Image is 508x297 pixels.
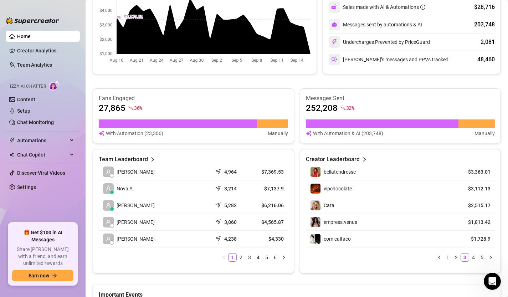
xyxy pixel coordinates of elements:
[99,155,148,164] article: Team Leaderboard
[306,102,338,114] article: 252,208
[220,253,228,262] li: Previous Page
[263,254,271,261] a: 5
[331,56,338,63] img: svg%3e
[254,185,283,192] article: $7,137.9
[262,253,271,262] li: 5
[481,38,495,46] div: 2,081
[99,129,104,137] img: svg%3e
[215,201,222,208] span: send
[271,253,279,262] li: 6
[435,253,443,262] button: left
[106,236,111,241] span: user
[237,254,245,261] a: 2
[106,129,163,137] article: With Automation (23,306)
[346,104,354,111] span: 32 %
[9,138,15,143] span: thunderbolt
[17,184,36,190] a: Settings
[29,273,49,278] span: Earn now
[12,229,73,243] span: 🎁 Get $100 in AI Messages
[128,106,133,111] span: fall
[254,202,283,209] article: $6,216.06
[224,202,237,209] article: 5,282
[224,219,237,226] article: 3,860
[215,167,222,174] span: send
[311,167,320,177] img: bellatendresse
[469,254,477,261] a: 4
[443,253,452,262] li: 1
[435,253,443,262] li: Previous Page
[306,94,495,102] article: Messages Sent
[477,55,495,64] div: 48,460
[324,186,352,191] span: vipchocolate
[9,152,14,157] img: Chat Copilot
[229,254,236,261] a: 1
[329,19,422,30] div: Messages sent by automations & AI
[17,97,35,102] a: Content
[224,185,237,192] article: 3,214
[215,217,222,225] span: send
[17,170,65,176] a: Discover Viral Videos
[362,155,367,164] span: right
[117,168,155,176] span: [PERSON_NAME]
[268,129,288,137] article: Manually
[17,45,74,56] a: Creator Analytics
[486,253,495,262] button: right
[306,129,312,137] img: svg%3e
[486,253,495,262] li: Next Page
[282,255,286,260] span: right
[484,273,501,290] iframe: Intercom live chat
[52,273,57,278] span: arrow-right
[224,168,237,175] article: 4,964
[469,253,478,262] li: 4
[343,3,425,11] div: Sales made with AI & Automations
[17,34,31,39] a: Home
[324,203,334,208] span: Cara
[474,20,495,29] div: 203,748
[313,129,383,137] article: With Automation & AI (203,748)
[331,4,338,10] img: svg%3e
[106,186,111,191] span: user
[324,236,351,242] span: comicaltaco
[17,149,68,160] span: Chat Copilot
[222,255,226,260] span: left
[420,5,425,10] span: info-circle
[246,254,253,261] a: 3
[17,108,30,114] a: Setup
[461,254,469,261] a: 3
[12,246,73,267] span: Share [PERSON_NAME] with a friend, and earn unlimited rewards
[452,253,461,262] li: 2
[106,169,111,174] span: user
[220,253,228,262] button: left
[311,217,320,227] img: empress.venus
[215,234,222,241] span: send
[99,94,288,102] article: Fans Engaged
[215,184,222,191] span: send
[254,253,262,262] li: 4
[245,253,254,262] li: 3
[254,219,283,226] article: $4,565.87
[452,254,460,261] a: 2
[437,255,441,260] span: left
[224,235,237,242] article: 4,238
[474,129,495,137] article: Manually
[106,203,111,208] span: user
[331,39,338,45] img: svg%3e
[329,36,430,48] div: Undercharges Prevented by PriceGuard
[461,253,469,262] li: 3
[458,185,491,192] article: $3,112.13
[106,220,111,225] span: user
[444,254,452,261] a: 1
[324,219,357,225] span: empress.venus
[329,54,448,65] div: [PERSON_NAME]’s messages and PPVs tracked
[134,104,142,111] span: 36 %
[150,155,155,164] span: right
[237,253,245,262] li: 2
[117,201,155,209] span: [PERSON_NAME]
[458,219,491,226] article: $1,813.42
[311,200,320,210] img: Cara
[458,202,491,209] article: $2,515.17
[254,168,283,175] article: $7,369.53
[279,253,288,262] button: right
[117,185,134,193] span: Nova A.
[311,184,320,194] img: vipchocolate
